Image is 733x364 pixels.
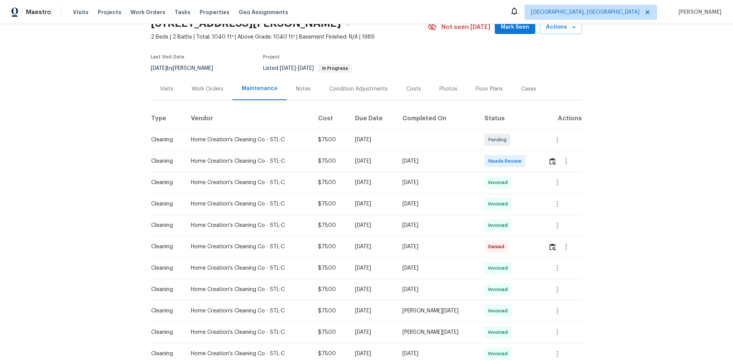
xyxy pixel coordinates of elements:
[318,350,343,358] div: $75.00
[540,20,582,34] button: Actions
[280,66,296,71] span: [DATE]
[402,350,472,358] div: [DATE]
[488,157,525,165] span: Needs Review
[151,33,428,41] span: 2 Beds | 2 Baths | Total: 1040 ft² | Above Grade: 1040 ft² | Basement Finished: N/A | 1989
[318,286,343,293] div: $75.00
[151,55,184,59] span: Last Visit Date
[355,307,391,315] div: [DATE]
[151,157,179,165] div: Cleaning
[406,85,421,93] div: Costs
[488,136,510,144] span: Pending
[488,222,511,229] span: Invoiced
[318,179,343,186] div: $75.00
[151,307,179,315] div: Cleaning
[151,64,222,73] div: by [PERSON_NAME]
[355,243,391,251] div: [DATE]
[488,243,507,251] span: Denied
[488,264,511,272] span: Invoiced
[488,307,511,315] span: Invoiced
[151,66,167,71] span: [DATE]
[439,85,457,93] div: Photos
[318,307,343,315] div: $75.00
[355,350,391,358] div: [DATE]
[548,152,557,170] button: Review Icon
[549,158,556,165] img: Review Icon
[151,286,179,293] div: Cleaning
[151,222,179,229] div: Cleaning
[151,264,179,272] div: Cleaning
[296,85,311,93] div: Notes
[476,85,503,93] div: Floor Plans
[488,350,511,358] span: Invoiced
[329,85,388,93] div: Condition Adjustments
[355,200,391,208] div: [DATE]
[298,66,314,71] span: [DATE]
[151,136,179,144] div: Cleaning
[151,108,185,129] th: Type
[402,286,472,293] div: [DATE]
[151,328,179,336] div: Cleaning
[402,328,472,336] div: [PERSON_NAME][DATE]
[26,8,51,16] span: Maestro
[548,238,557,256] button: Review Icon
[131,8,165,16] span: Work Orders
[151,19,341,27] h2: [STREET_ADDRESS][PERSON_NAME]
[355,157,391,165] div: [DATE]
[318,157,343,165] div: $75.00
[355,222,391,229] div: [DATE]
[355,328,391,336] div: [DATE]
[396,108,478,129] th: Completed On
[319,66,351,71] span: In Progress
[151,350,179,358] div: Cleaning
[192,85,223,93] div: Work Orders
[160,85,173,93] div: Visits
[191,286,306,293] div: Home Creation's Cleaning Co - STL-C
[73,8,89,16] span: Visits
[242,85,278,92] div: Maintenance
[318,200,343,208] div: $75.00
[318,328,343,336] div: $75.00
[355,286,391,293] div: [DATE]
[191,350,306,358] div: Home Creation's Cleaning Co - STL-C
[200,8,229,16] span: Properties
[402,157,472,165] div: [DATE]
[355,136,391,144] div: [DATE]
[495,20,535,34] button: Mark Seen
[191,264,306,272] div: Home Creation's Cleaning Co - STL-C
[280,66,314,71] span: -
[191,328,306,336] div: Home Creation's Cleaning Co - STL-C
[521,85,536,93] div: Cases
[402,200,472,208] div: [DATE]
[191,222,306,229] div: Home Creation's Cleaning Co - STL-C
[355,179,391,186] div: [DATE]
[318,264,343,272] div: $75.00
[488,286,511,293] span: Invoiced
[675,8,722,16] span: [PERSON_NAME]
[488,328,511,336] span: Invoiced
[501,23,529,32] span: Mark Seen
[151,179,179,186] div: Cleaning
[402,243,472,251] div: [DATE]
[441,23,490,31] span: Not seen [DATE]
[488,179,511,186] span: Invoiced
[402,307,472,315] div: [PERSON_NAME][DATE]
[151,243,179,251] div: Cleaning
[191,200,306,208] div: Home Creation's Cleaning Co - STL-C
[402,222,472,229] div: [DATE]
[402,179,472,186] div: [DATE]
[98,8,121,16] span: Projects
[174,10,191,15] span: Tasks
[318,136,343,144] div: $75.00
[542,108,582,129] th: Actions
[549,243,556,251] img: Review Icon
[546,23,576,32] span: Actions
[185,108,312,129] th: Vendor
[349,108,397,129] th: Due Date
[191,136,306,144] div: Home Creation's Cleaning Co - STL-C
[318,222,343,229] div: $75.00
[263,66,352,71] span: Listed
[402,264,472,272] div: [DATE]
[318,243,343,251] div: $75.00
[191,179,306,186] div: Home Creation's Cleaning Co - STL-C
[191,157,306,165] div: Home Creation's Cleaning Co - STL-C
